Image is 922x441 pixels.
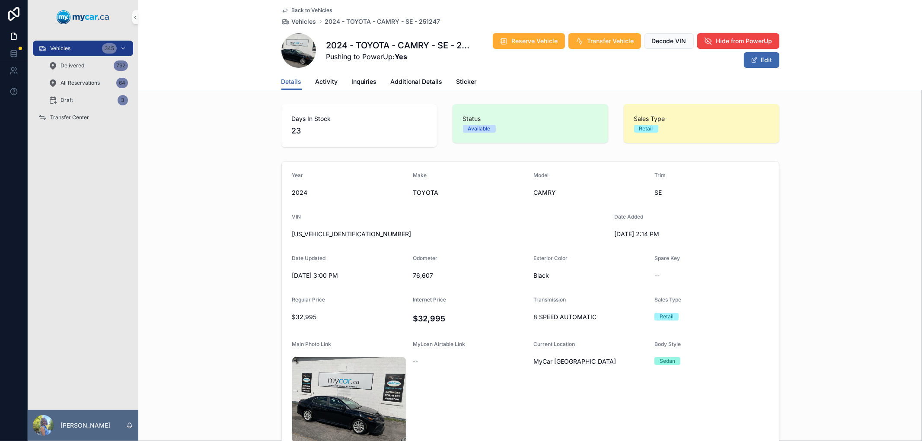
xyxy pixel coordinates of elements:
span: Spare Key [654,255,680,261]
span: Sales Type [654,296,681,303]
button: Edit [744,52,779,68]
a: Additional Details [391,74,443,91]
a: 2024 - TOYOTA - CAMRY - SE - 251247 [325,17,440,26]
h1: 2024 - TOYOTA - CAMRY - SE - 251247 [326,39,473,51]
button: Hide from PowerUp [697,33,779,49]
span: 23 [292,125,427,137]
p: [PERSON_NAME] [61,421,110,430]
a: Vehicles [281,17,316,26]
button: Transfer Vehicle [568,33,641,49]
a: Delivered792 [43,58,133,73]
span: Delivered [61,62,84,69]
span: Draft [61,97,73,104]
span: Make [413,172,427,178]
span: Current Location [534,341,575,347]
span: Main Photo Link [292,341,332,347]
span: Inquiries [352,77,377,86]
span: Days In Stock [292,114,427,123]
div: 345 [102,43,117,54]
span: SE [654,188,769,197]
span: Exterior Color [534,255,568,261]
span: VIN [292,213,301,220]
span: Date Added [614,213,643,220]
a: Vehicles345 [33,41,133,56]
a: Draft3 [43,92,133,108]
img: App logo [57,10,109,24]
span: -- [413,357,418,366]
strong: Yes [395,52,408,61]
span: Odometer [413,255,437,261]
span: Status [463,114,598,123]
span: Date Updated [292,255,326,261]
span: Sticker [456,77,477,86]
a: All Reservations64 [43,75,133,91]
span: All Reservations [61,79,100,86]
a: Sticker [456,74,477,91]
span: Black [534,271,648,280]
span: TOYOTA [413,188,527,197]
a: Transfer Center [33,110,133,125]
span: Hide from PowerUp [716,37,772,45]
div: Retail [639,125,653,133]
a: Inquiries [352,74,377,91]
span: Year [292,172,303,178]
span: Decode VIN [652,37,686,45]
div: Retail [660,313,673,320]
div: 64 [116,78,128,88]
a: Details [281,74,302,90]
span: Regular Price [292,296,325,303]
div: 3 [118,95,128,105]
span: Transmission [534,296,566,303]
span: -- [654,271,660,280]
span: Back to Vehicles [292,7,332,14]
span: 2024 [292,188,406,197]
div: 792 [114,60,128,71]
span: 8 SPEED AUTOMATIC [534,313,648,321]
span: CAMRY [534,188,648,197]
span: 76,607 [413,271,527,280]
div: Available [468,125,491,133]
button: Reserve Vehicle [493,33,565,49]
span: Vehicles [292,17,316,26]
span: Transfer Vehicle [587,37,634,45]
button: Decode VIN [644,33,694,49]
span: Pushing to PowerUp: [326,51,473,62]
h4: $32,995 [413,313,527,324]
span: [US_VEHICLE_IDENTIFICATION_NUMBER] [292,230,607,238]
span: Body Style [654,341,681,347]
span: Details [281,77,302,86]
span: MyLoan Airtable Link [413,341,465,347]
span: Model [534,172,549,178]
span: Activity [316,77,338,86]
div: Sedan [660,357,675,365]
span: MyCar [GEOGRAPHIC_DATA] [534,357,616,366]
span: Sales Type [634,114,769,123]
a: Back to Vehicles [281,7,332,14]
span: Internet Price [413,296,446,303]
span: Additional Details [391,77,443,86]
span: Trim [654,172,666,178]
div: scrollable content [28,35,138,136]
span: [DATE] 2:14 PM [614,230,728,238]
span: Reserve Vehicle [512,37,558,45]
span: Transfer Center [50,114,89,121]
span: Vehicles [50,45,70,52]
span: [DATE] 3:00 PM [292,271,406,280]
span: $32,995 [292,313,406,321]
a: Activity [316,74,338,91]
